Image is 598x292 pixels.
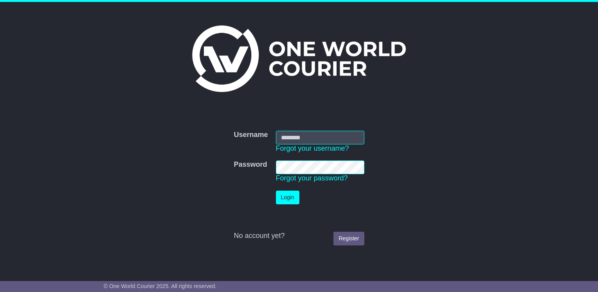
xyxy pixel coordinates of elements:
[276,191,299,204] button: Login
[276,174,348,182] a: Forgot your password?
[192,25,406,92] img: One World
[104,283,217,289] span: © One World Courier 2025. All rights reserved.
[333,232,364,245] a: Register
[234,131,268,139] label: Username
[234,232,364,240] div: No account yet?
[234,160,267,169] label: Password
[276,144,349,152] a: Forgot your username?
